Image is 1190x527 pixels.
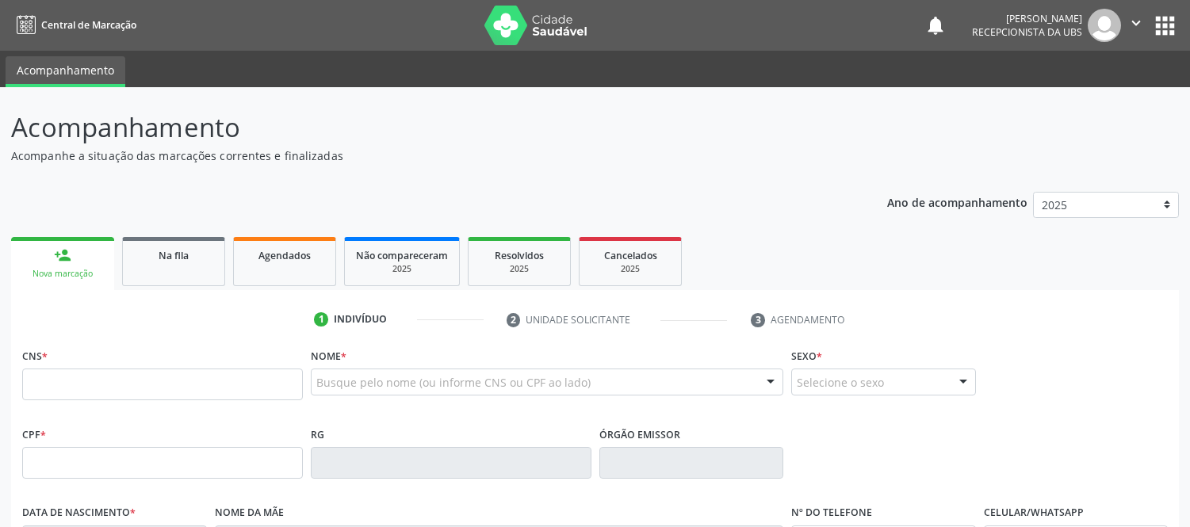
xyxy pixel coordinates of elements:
[972,25,1082,39] span: Recepcionista da UBS
[797,374,884,391] span: Selecione o sexo
[6,56,125,87] a: Acompanhamento
[215,501,284,525] label: Nome da mãe
[11,108,828,147] p: Acompanhamento
[258,249,311,262] span: Agendados
[791,501,872,525] label: Nº do Telefone
[480,263,559,275] div: 2025
[924,14,947,36] button: notifications
[22,501,136,525] label: Data de nascimento
[599,422,680,447] label: Órgão emissor
[1127,14,1145,32] i: 
[22,268,103,280] div: Nova marcação
[22,422,46,447] label: CPF
[356,263,448,275] div: 2025
[334,312,387,327] div: Indivíduo
[984,501,1084,525] label: Celular/WhatsApp
[311,344,346,369] label: Nome
[159,249,189,262] span: Na fila
[314,312,328,327] div: 1
[11,12,136,38] a: Central de Marcação
[356,249,448,262] span: Não compareceram
[604,249,657,262] span: Cancelados
[54,246,71,264] div: person_add
[41,18,136,32] span: Central de Marcação
[316,374,591,391] span: Busque pelo nome (ou informe CNS ou CPF ao lado)
[495,249,544,262] span: Resolvidos
[11,147,828,164] p: Acompanhe a situação das marcações correntes e finalizadas
[1151,12,1179,40] button: apps
[1088,9,1121,42] img: img
[972,12,1082,25] div: [PERSON_NAME]
[1121,9,1151,42] button: 
[791,344,822,369] label: Sexo
[311,422,324,447] label: RG
[591,263,670,275] div: 2025
[22,344,48,369] label: CNS
[887,192,1027,212] p: Ano de acompanhamento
